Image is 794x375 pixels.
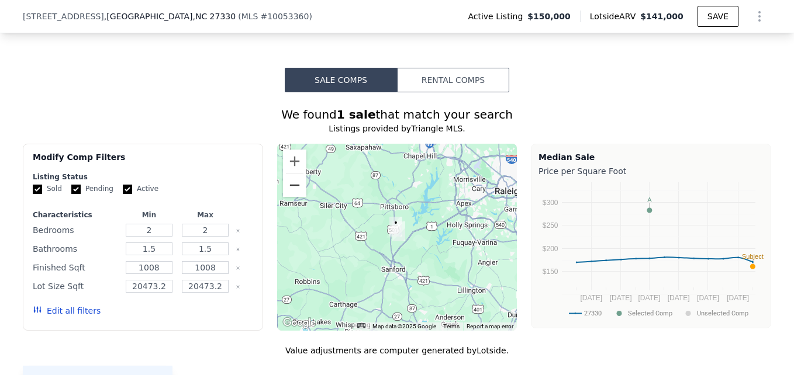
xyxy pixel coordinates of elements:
[584,310,602,317] text: 27330
[33,172,253,182] div: Listing Status
[698,6,738,27] button: SAVE
[23,11,104,22] span: [STREET_ADDRESS]
[283,173,306,197] button: Zoom out
[543,268,558,276] text: $150
[527,11,571,22] span: $150,000
[285,68,397,92] button: Sale Comps
[23,345,771,356] div: Value adjustments are computer generated by Lotside .
[357,323,365,328] button: Keyboard shortcuts
[638,294,660,302] text: [DATE]
[697,294,719,302] text: [DATE]
[123,210,175,220] div: Min
[71,185,81,194] input: Pending
[104,11,236,22] span: , [GEOGRAPHIC_DATA]
[71,184,113,194] label: Pending
[179,210,231,220] div: Max
[33,278,119,294] div: Lot Size Sqft
[241,12,258,21] span: MLS
[123,184,158,194] label: Active
[33,259,119,276] div: Finished Sqft
[33,185,42,194] input: Sold
[372,323,436,329] span: Map data ©2025 Google
[640,12,683,21] span: $141,000
[238,11,312,22] div: ( )
[443,323,460,329] a: Terms (opens in new tab)
[543,245,558,253] text: $200
[628,310,672,317] text: Selected Comp
[283,150,306,173] button: Zoom in
[23,123,771,134] div: Listings provided by Triangle MLS .
[236,228,240,233] button: Clear
[543,221,558,230] text: $250
[647,196,652,203] text: A
[33,241,119,257] div: Bathrooms
[33,222,119,238] div: Bedrooms
[727,294,749,302] text: [DATE]
[697,310,748,317] text: Unselected Comp
[538,163,764,179] div: Price per Square Foot
[123,185,132,194] input: Active
[33,305,101,317] button: Edit all filters
[33,184,62,194] label: Sold
[337,107,376,121] strong: 1 sale
[280,315,319,331] a: Open this area in Google Maps (opens a new window)
[580,294,602,302] text: [DATE]
[392,221,405,241] div: 2004 Cedar Lake Rd
[23,106,771,123] div: We found that match your search
[668,294,690,302] text: [DATE]
[543,199,558,207] text: $300
[610,294,632,302] text: [DATE]
[260,12,309,21] span: # 10053360
[236,284,240,289] button: Clear
[538,179,764,325] svg: A chart.
[468,11,527,22] span: Active Listing
[467,323,513,329] a: Report a map error
[236,247,240,252] button: Clear
[590,11,640,22] span: Lotside ARV
[748,5,771,28] button: Show Options
[397,68,509,92] button: Rental Comps
[192,12,236,21] span: , NC 27330
[33,151,253,172] div: Modify Comp Filters
[389,217,402,237] div: 260 S Rocky River Rd
[236,266,240,270] button: Clear
[33,210,119,220] div: Characteristics
[280,315,319,331] img: Google
[742,253,764,260] text: Subject
[538,151,764,163] div: Median Sale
